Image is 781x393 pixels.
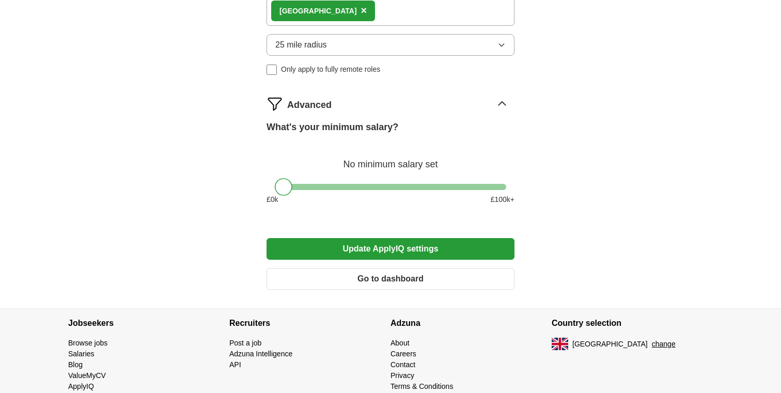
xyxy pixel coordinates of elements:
[267,268,514,290] button: Go to dashboard
[491,194,514,205] span: £ 100 k+
[267,194,278,205] span: £ 0 k
[281,64,380,75] span: Only apply to fully remote roles
[361,5,367,16] span: ×
[390,339,410,347] a: About
[267,96,283,112] img: filter
[68,350,95,358] a: Salaries
[267,65,277,75] input: Only apply to fully remote roles
[279,6,357,17] div: [GEOGRAPHIC_DATA]
[390,350,416,358] a: Careers
[552,309,713,338] h4: Country selection
[552,338,568,350] img: UK flag
[68,382,94,390] a: ApplyIQ
[390,360,415,369] a: Contact
[68,360,83,369] a: Blog
[229,350,292,358] a: Adzuna Intelligence
[229,360,241,369] a: API
[361,3,367,19] button: ×
[652,339,676,350] button: change
[390,382,453,390] a: Terms & Conditions
[287,98,332,112] span: Advanced
[229,339,261,347] a: Post a job
[68,371,106,380] a: ValueMyCV
[390,371,414,380] a: Privacy
[267,34,514,56] button: 25 mile radius
[267,238,514,260] button: Update ApplyIQ settings
[572,339,648,350] span: [GEOGRAPHIC_DATA]
[267,120,398,134] label: What's your minimum salary?
[275,39,327,51] span: 25 mile radius
[68,339,107,347] a: Browse jobs
[267,147,514,171] div: No minimum salary set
